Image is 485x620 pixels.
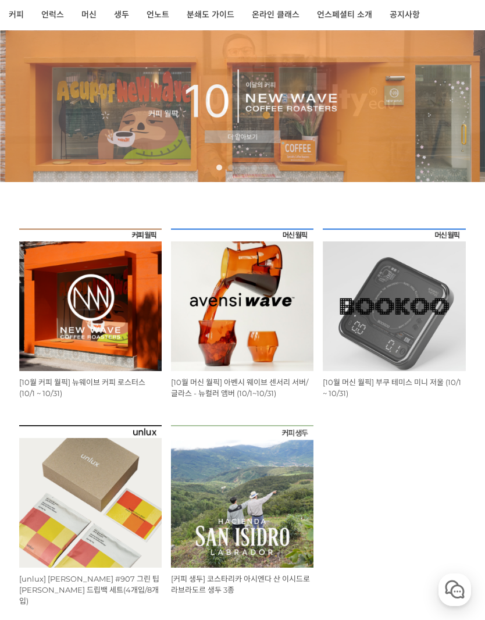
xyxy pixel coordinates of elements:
a: 5 [263,165,269,170]
a: 언노트 [138,1,178,30]
span: 홈 [37,386,44,395]
a: 언스페셜티 소개 [308,1,381,30]
a: 홈 [3,369,77,398]
img: [10월 커피 월픽] 뉴웨이브 커피 로스터스 (10/1 ~ 10/31) [19,229,162,371]
a: 1 [216,165,222,170]
a: 생두 [105,1,138,30]
a: [10월 머신 월픽] 부쿠 테미스 미니 저울 (10/1 ~ 10/31) [323,377,461,398]
a: 분쇄도 가이드 [178,1,243,30]
a: 머신 [73,1,105,30]
a: 대화 [77,369,150,398]
img: [10월 머신 월픽] 아벤시 웨이브 센서리 서버/글라스 - 뉴컬러 앰버 (10/1~10/31) [171,229,313,371]
a: 공지사항 [381,1,429,30]
a: [unlux] [PERSON_NAME] #907 그린 팁 [PERSON_NAME] 드립백 세트(4개입/8개입) [19,574,159,605]
a: 4 [251,165,257,170]
a: 설정 [150,369,223,398]
a: 언럭스 [33,1,73,30]
img: [10월 머신 월픽] 부쿠 테미스 미니 저울 (10/1 ~ 10/31) [323,229,465,371]
img: [unlux] 파나마 잰슨 #907 그린 팁 게이샤 워시드 드립백 세트(4개입/8개입) [19,425,162,568]
img: 코스타리카 아시엔다 산 이시드로 라브라도르 [171,425,313,568]
a: 온라인 클래스 [243,1,308,30]
a: [10월 커피 월픽] 뉴웨이브 커피 로스터스 (10/1 ~ 10/31) [19,377,145,398]
span: 대화 [106,387,120,396]
a: 2 [228,165,234,170]
a: [10월 머신 월픽] 아벤시 웨이브 센서리 서버/글라스 - 뉴컬러 앰버 (10/1~10/31) [171,377,308,398]
a: 3 [240,165,245,170]
a: [커피 생두] 코스타리카 아시엔다 산 이시드로 라브라도르 생두 3종 [171,574,310,594]
span: 설정 [180,386,194,395]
